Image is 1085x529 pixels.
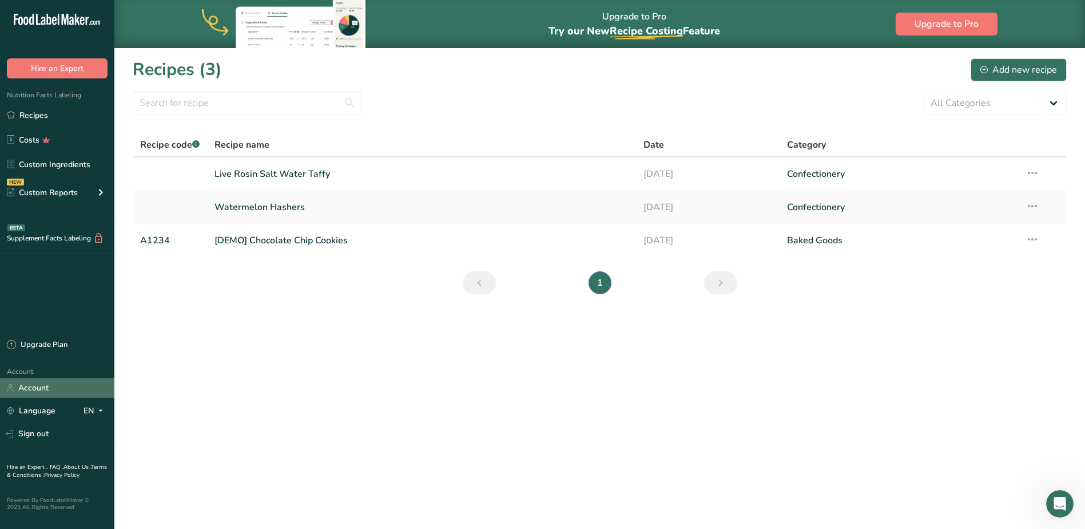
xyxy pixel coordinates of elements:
[549,1,720,48] div: Upgrade to Pro
[214,228,630,252] a: [DEMO] Chocolate Chip Cookies
[1046,490,1074,518] iframe: Intercom live chat
[7,401,55,421] a: Language
[549,24,720,38] span: Try our New Feature
[787,162,1012,186] a: Confectionery
[643,195,773,219] a: [DATE]
[140,228,201,252] a: A1234
[214,162,630,186] a: Live Rosin Salt Water Taffy
[7,463,47,471] a: Hire an Expert .
[463,271,496,294] a: Previous page
[971,58,1067,81] button: Add new recipe
[643,138,664,152] span: Date
[7,224,25,231] div: BETA
[915,17,979,31] span: Upgrade to Pro
[787,228,1012,252] a: Baked Goods
[140,139,200,151] span: Recipe code
[63,463,91,471] a: About Us .
[787,195,1012,219] a: Confectionery
[643,162,773,186] a: [DATE]
[44,471,80,479] a: Privacy Policy
[214,138,269,152] span: Recipe name
[643,228,773,252] a: [DATE]
[84,404,108,418] div: EN
[896,13,997,35] button: Upgrade to Pro
[787,138,826,152] span: Category
[7,187,78,199] div: Custom Reports
[133,92,361,115] input: Search for recipe
[214,195,630,219] a: Watermelon Hashers
[7,497,108,511] div: Powered By FoodLabelMaker © 2025 All Rights Reserved
[7,179,24,185] div: NEW
[610,24,683,38] span: Recipe Costing
[133,57,222,82] h1: Recipes (3)
[7,339,67,351] div: Upgrade Plan
[7,463,107,479] a: Terms & Conditions .
[50,463,63,471] a: FAQ .
[980,63,1057,77] div: Add new recipe
[7,58,108,78] button: Hire an Expert
[704,271,737,294] a: Next page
